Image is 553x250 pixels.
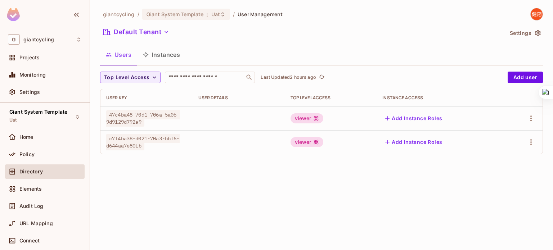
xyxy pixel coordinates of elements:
button: Default Tenant [100,26,172,38]
div: Instance Access [382,95,498,101]
button: refresh [318,73,326,82]
span: Home [19,134,33,140]
button: Top Level Access [100,72,161,83]
span: Giant System Template [147,11,204,18]
img: SReyMgAAAABJRU5ErkJggg== [7,8,20,21]
span: Top Level Access [104,73,149,82]
span: URL Mapping [19,221,53,226]
button: Add Instance Roles [382,113,445,124]
div: Top Level Access [291,95,371,101]
span: Click to refresh data [316,73,326,82]
img: 廖健翔 [531,8,543,20]
span: Directory [19,169,43,174]
span: Settings [19,89,40,95]
span: Giant System Template [9,109,67,115]
span: Elements [19,186,42,192]
span: Monitoring [19,72,46,78]
button: Instances [137,46,186,64]
span: Audit Log [19,203,43,209]
button: Add Instance Roles [382,136,445,148]
div: User Key [106,95,187,101]
li: / [233,11,235,18]
div: User Details [198,95,279,101]
span: : [206,12,208,17]
span: Projects [19,55,40,60]
span: Uat [211,11,220,18]
p: Last Updated 2 hours ago [261,74,316,80]
div: viewer [291,113,324,123]
span: 47c4ba48-70d1-706a-5a06-9d9129d792a9 [106,110,180,127]
span: the active workspace [103,11,135,18]
span: c7f4ba38-d021-70a3-bbf6-d644aa7e80fb [106,134,180,150]
button: Add user [508,72,543,83]
li: / [138,11,139,18]
span: Connect [19,238,40,244]
button: Settings [507,27,543,39]
div: viewer [291,137,324,147]
span: refresh [319,74,325,81]
span: Uat [9,117,17,123]
button: Users [100,46,137,64]
span: Workspace: giantcycling [23,37,54,42]
span: User Management [238,11,283,18]
span: Policy [19,151,35,157]
span: G [8,34,20,45]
